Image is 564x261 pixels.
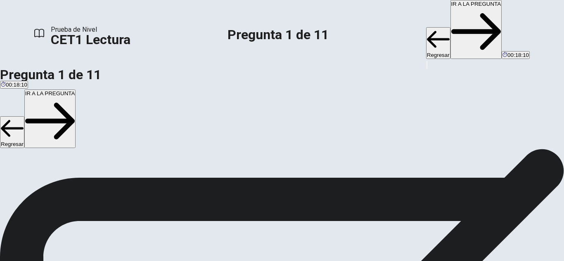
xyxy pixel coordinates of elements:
h1: Pregunta 1 de 11 [227,30,329,40]
button: 00:18:10 [502,51,530,59]
span: Prueba de Nivel [51,25,130,35]
button: IR A LA PREGUNTA [24,89,76,148]
span: 00:18:10 [507,52,529,58]
button: Regresar [426,27,450,59]
span: 00:18:10 [6,82,27,88]
h1: CET1 Lectura [51,35,130,45]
